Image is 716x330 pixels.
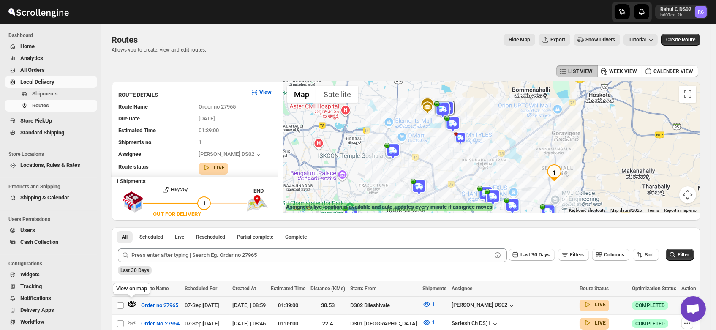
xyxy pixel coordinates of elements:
div: 01:09:00 [271,319,305,328]
a: Terms (opens in new tab) [647,208,659,213]
button: Analytics [5,52,97,64]
div: DS01 [GEOGRAPHIC_DATA] [350,319,417,328]
button: [PERSON_NAME] DS02 [452,302,516,310]
span: Rescheduled [196,234,225,240]
span: WorkFlow [20,319,44,325]
span: All Orders [20,67,45,73]
span: Last 30 Days [520,252,550,258]
b: View [259,89,272,95]
button: Users [5,224,97,236]
span: LIST VIEW [568,68,593,75]
span: Estimated Time [271,286,305,292]
span: Rahul C DS02 [695,6,707,18]
span: Assignee [452,286,472,292]
span: Scheduled [139,234,163,240]
span: [DATE] [199,115,215,122]
button: Widgets [5,269,97,281]
span: CALENDER VIEW [653,68,693,75]
button: Shipping & Calendar [5,192,97,204]
span: Tutorial [629,37,646,43]
span: Widgets [20,271,40,278]
b: LIVE [214,165,225,171]
button: Create Route [661,34,700,46]
button: Filters [558,249,589,261]
span: Local Delivery [20,79,54,85]
h3: ROUTE DETAILS [118,91,243,99]
span: Locations, Rules & Rates [20,162,80,168]
a: Report a map error [664,208,698,213]
img: ScrollEngine [7,1,70,22]
b: LIVE [595,302,606,308]
span: Export [550,36,565,43]
span: Hide Map [509,36,530,43]
span: Created At [232,286,256,292]
span: Show Drivers [585,36,615,43]
button: Toggle fullscreen view [679,86,696,103]
span: Shipments [422,286,446,292]
span: Products and Shipping [8,183,97,190]
span: 01:39:00 [199,127,219,134]
span: Store Locations [8,151,97,158]
p: b607ea-2b [660,13,691,18]
span: Scheduled For [185,286,217,292]
button: Delivery Apps [5,304,97,316]
span: Order no 27965 [199,104,236,110]
span: Route Status [580,286,609,292]
span: Live [175,234,184,240]
span: Partial complete [237,234,273,240]
button: Order no 27965 [136,299,183,312]
span: Standard Shipping [20,129,64,136]
button: Map camera controls [679,186,696,203]
span: Due Date [118,115,140,122]
span: Route status [118,164,149,170]
button: Notifications [5,292,97,304]
span: Assignee [118,151,141,157]
span: Columns [604,252,624,258]
span: Filter [678,252,689,258]
label: Assignee's live location is available and auto-updates every minute if assignee moves [286,203,493,211]
span: Home [20,43,35,49]
p: Allows you to create, view and edit routes. [112,46,206,53]
button: Keyboard shortcuts [569,207,605,213]
span: WEEK VIEW [609,68,637,75]
button: [PERSON_NAME] DS02 [199,151,263,159]
button: All routes [117,231,133,243]
button: Sort [633,249,659,261]
button: LIVE [202,164,225,172]
span: Shipments no. [118,139,153,145]
span: Cash Collection [20,239,58,245]
button: User menu [655,5,708,19]
text: RC [698,9,704,15]
span: Sort [645,252,654,258]
span: Route Name [141,286,169,292]
span: Routes [112,35,138,45]
button: Sarlesh Ch DS)1 [452,320,499,328]
div: END [253,187,278,195]
button: All Orders [5,64,97,76]
button: Home [5,41,97,52]
button: CALENDER VIEW [642,65,698,77]
span: Users Permissions [8,216,97,223]
span: Delivery Apps [20,307,54,313]
div: 38.53 [310,301,345,310]
span: 07-Sep | [DATE] [185,320,219,327]
button: Columns [592,249,629,261]
div: [DATE] | 08:59 [232,301,266,310]
img: shop.svg [122,185,143,218]
span: Order no 27965 [141,301,178,310]
div: [DATE] | 08:46 [232,319,266,328]
input: Press enter after typing | Search Eg. Order no 27965 [131,248,492,262]
span: Configurations [8,260,97,267]
span: 1 [203,200,206,206]
span: Route Name [118,104,148,110]
span: Optimization Status [632,286,676,292]
span: 1 [199,139,201,145]
p: Rahul C DS02 [660,6,691,13]
button: LIST VIEW [556,65,598,77]
img: trip_end.png [247,195,268,211]
span: COMPLETED [635,320,665,327]
div: DS02 Bileshivale [350,301,417,310]
button: Show satellite imagery [316,86,358,103]
span: Map data ©2025 [610,208,642,213]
